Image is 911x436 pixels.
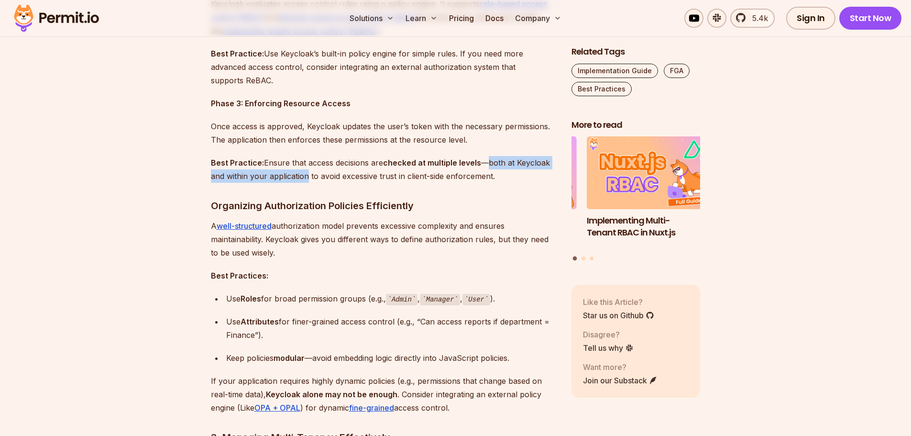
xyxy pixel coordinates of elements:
[211,271,268,280] strong: Best Practices:
[462,294,490,305] code: User
[482,9,507,28] a: Docs
[383,158,481,168] strong: checked at multiple levels
[587,137,716,210] img: Implementing Multi-Tenant RBAC in Nuxt.js
[211,47,556,87] p: Use Keycloak’s built-in policy engine for simple rules. If you need more advanced access control,...
[349,403,394,413] a: fine-grained
[226,351,556,365] div: Keep policies —avoid embedding logic directly into JavaScript policies.
[573,257,577,261] button: Go to slide 1
[746,12,768,24] span: 5.4k
[10,2,103,34] img: Permit logo
[211,49,264,58] strong: Best Practice:
[839,7,902,30] a: Start Now
[583,310,654,321] a: Star us on Github
[583,361,658,373] p: Want more?
[445,9,478,28] a: Pricing
[664,64,690,78] a: FGA
[511,9,565,28] button: Company
[571,64,658,78] a: Implementation Guide
[346,9,398,28] button: Solutions
[217,221,272,231] a: well-structured
[571,137,701,262] div: Posts
[241,294,261,303] strong: Roles
[274,353,305,363] strong: modular
[211,156,556,183] p: Ensure that access decisions are —both at Keycloak and within your application to avoid excessive...
[571,119,701,131] h2: More to read
[583,296,654,308] p: Like this Article?
[587,137,716,251] a: Implementing Multi-Tenant RBAC in Nuxt.jsImplementing Multi-Tenant RBAC in Nuxt.js
[211,120,556,146] p: Once access is approved, Keycloak updates the user’s token with the necessary permissions. The ap...
[211,374,556,414] p: If your application requires highly dynamic policies (e.g., permissions that change based on real...
[448,137,577,251] li: 3 of 3
[448,215,577,250] h3: How to Use JWTs for Authorization: Best Practices and Common Mistakes
[587,137,716,251] li: 1 of 3
[402,9,441,28] button: Learn
[730,9,775,28] a: 5.4k
[241,317,279,326] strong: Attributes
[211,99,351,108] strong: Phase 3: Enforcing Resource Access
[571,46,701,58] h2: Related Tags
[583,375,658,386] a: Join our Substack
[587,215,716,239] h3: Implementing Multi-Tenant RBAC in Nuxt.js
[583,329,634,340] p: Disagree?
[386,294,418,305] code: Admin
[211,158,264,168] strong: Best Practice:
[786,7,835,30] a: Sign In
[420,294,460,305] code: Manager
[571,82,632,96] a: Best Practices
[226,292,556,306] div: Use for broad permission groups (e.g., , , ).
[448,137,577,210] img: How to Use JWTs for Authorization: Best Practices and Common Mistakes
[590,257,593,260] button: Go to slide 3
[211,198,556,213] h3: Organizing Authorization Policies Efficiently
[211,219,556,259] p: A authorization model prevents excessive complexity and ensures maintainability. Keycloak gives y...
[583,342,634,354] a: Tell us why
[582,257,585,260] button: Go to slide 2
[226,315,556,342] div: Use for finer-grained access control (e.g., “Can access reports if department = Finance”).
[266,390,397,399] strong: Keycloak alone may not be enough
[254,403,300,413] a: OPA + OPAL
